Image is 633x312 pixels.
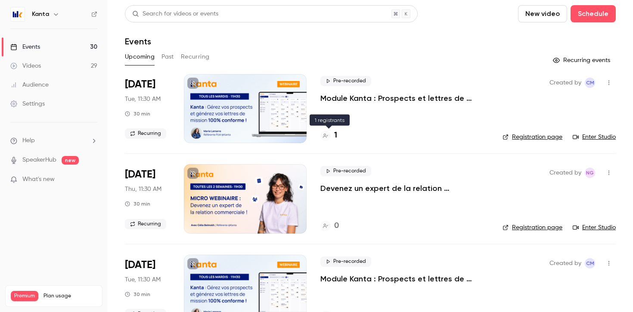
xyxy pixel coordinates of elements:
[43,293,97,300] span: Plan usage
[10,81,49,89] div: Audience
[125,168,155,181] span: [DATE]
[320,256,371,267] span: Pre-recorded
[22,136,35,145] span: Help
[10,62,41,70] div: Videos
[125,258,155,272] span: [DATE]
[320,93,489,103] a: Module Kanta : Prospects et lettres de mission
[320,166,371,176] span: Pre-recorded
[320,220,339,232] a: 0
[125,50,155,64] button: Upcoming
[10,100,45,108] div: Settings
[87,176,97,184] iframe: Noticeable Trigger
[586,78,594,88] span: CM
[320,274,489,284] a: Module Kanta : Prospects et lettres de mission
[320,183,489,193] a: Devenez un expert de la relation commerciale !
[62,156,79,165] span: new
[334,220,339,232] h4: 0
[10,43,40,51] div: Events
[125,200,150,207] div: 30 min
[549,53,616,67] button: Recurring events
[503,133,562,141] a: Registration page
[132,9,218,19] div: Search for videos or events
[571,5,616,22] button: Schedule
[125,110,150,117] div: 30 min
[125,74,170,143] div: Sep 9 Tue, 11:30 AM (Europe/Paris)
[125,128,166,139] span: Recurring
[585,168,595,178] span: Nicolas Guitard
[125,185,161,193] span: Thu, 11:30 AM
[573,223,616,232] a: Enter Studio
[320,76,371,86] span: Pre-recorded
[585,78,595,88] span: Charlotte MARTEL
[585,258,595,268] span: Charlotte MARTEL
[125,164,170,233] div: Sep 11 Thu, 11:30 AM (Europe/Paris)
[22,156,56,165] a: SpeakerHub
[320,130,337,141] a: 1
[125,36,151,47] h1: Events
[10,136,97,145] li: help-dropdown-opener
[125,291,150,298] div: 30 min
[125,78,155,91] span: [DATE]
[334,130,337,141] h4: 1
[11,291,38,301] span: Premium
[586,168,594,178] span: NG
[518,5,567,22] button: New video
[22,175,55,184] span: What's new
[549,258,581,268] span: Created by
[161,50,174,64] button: Past
[181,50,210,64] button: Recurring
[125,275,161,284] span: Tue, 11:30 AM
[586,258,594,268] span: CM
[549,78,581,88] span: Created by
[125,95,161,103] span: Tue, 11:30 AM
[11,7,25,21] img: Kanta
[503,223,562,232] a: Registration page
[573,133,616,141] a: Enter Studio
[549,168,581,178] span: Created by
[125,219,166,229] span: Recurring
[32,10,49,19] h6: Kanta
